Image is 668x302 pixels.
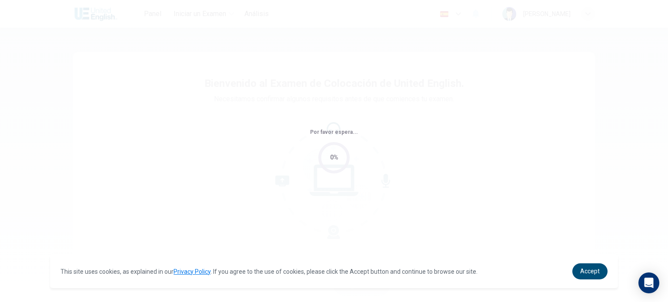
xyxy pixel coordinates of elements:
span: Por favor espera... [310,129,358,135]
div: cookieconsent [50,255,618,288]
span: This site uses cookies, as explained in our . If you agree to the use of cookies, please click th... [60,268,478,275]
a: Privacy Policy [174,268,210,275]
div: Open Intercom Messenger [638,272,659,293]
div: 0% [330,153,338,163]
a: dismiss cookie message [572,263,608,279]
span: Accept [580,268,600,275]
